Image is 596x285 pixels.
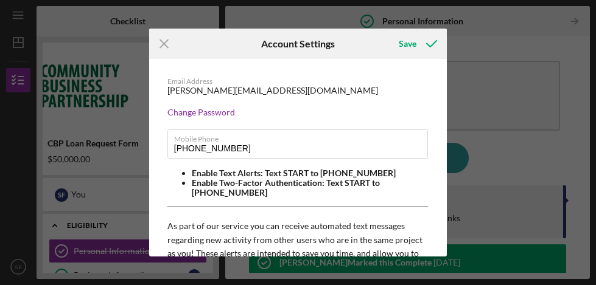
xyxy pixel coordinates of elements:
[192,168,429,178] li: Enable Text Alerts: Text START to [PHONE_NUMBER]
[167,86,378,95] div: [PERSON_NAME][EMAIL_ADDRESS][DOMAIN_NAME]
[167,77,429,86] div: Email Address
[387,32,447,56] button: Save
[192,178,429,197] li: Enable Two-Factor Authentication: Text START to [PHONE_NUMBER]
[261,38,335,49] h6: Account Settings
[174,130,429,143] label: Mobile Phone
[399,32,416,56] div: Save
[167,219,429,274] p: As part of our service you can receive automated text messages regarding new activity from other ...
[167,108,429,117] div: Change Password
